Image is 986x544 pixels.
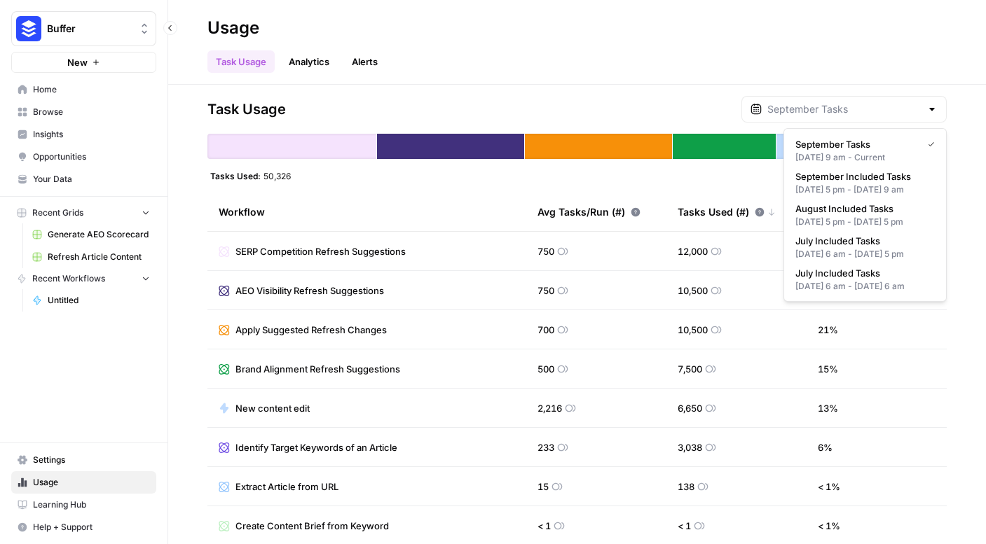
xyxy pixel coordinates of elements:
span: 13 % [818,401,838,415]
a: Insights [11,123,156,146]
span: < 1 [537,519,551,533]
img: Buffer Logo [16,16,41,41]
button: Workspace: Buffer [11,11,156,46]
span: 700 [537,323,554,337]
span: New content edit [235,401,310,415]
span: Learning Hub [33,498,150,511]
div: [DATE] 9 am - Current [795,151,935,164]
div: [DATE] 5 pm - [DATE] 9 am [795,183,935,196]
span: 12,000 [678,244,708,258]
div: [DATE] 5 pm - [DATE] 5 pm [795,216,935,228]
span: Tasks Used: [210,170,261,181]
span: 233 [537,440,554,454]
a: Learning Hub [11,494,156,516]
span: Recent Workflows [32,272,105,285]
div: [DATE] 6 am - [DATE] 5 pm [795,248,935,260]
button: Recent Workflows [11,268,156,289]
div: Usage [207,17,259,39]
span: Help + Support [33,521,150,533]
span: 15 [537,480,549,494]
span: July Included Tasks [795,266,929,280]
span: 10,500 [678,323,708,337]
button: Help + Support [11,516,156,538]
span: September Included Tasks [795,169,929,183]
span: September Tasks [795,137,917,151]
span: 750 [537,244,554,258]
span: Browse [33,106,150,118]
span: Settings [33,454,150,466]
span: AEO Visibility Refresh Suggestions [235,284,384,298]
a: Settings [11,449,156,471]
span: Extract Article from URL [235,480,338,494]
span: New [67,55,88,69]
span: 6,650 [678,401,702,415]
span: 2,216 [537,401,562,415]
span: August Included Tasks [795,202,929,216]
span: Untitled [48,294,150,307]
span: 21 % [818,323,838,337]
span: 500 [537,362,554,376]
span: Generate AEO Scorecard [48,228,150,241]
span: < 1 % [818,480,840,494]
span: Identify Target Keywords of an Article [235,440,397,454]
a: New content edit [219,401,310,415]
button: Recent Grids [11,202,156,223]
div: Tasks Used (#) [678,193,776,231]
span: Usage [33,476,150,489]
button: New [11,52,156,73]
span: 10,500 [678,284,708,298]
div: [DATE] 6 am - [DATE] 6 am [795,280,935,293]
span: 750 [537,284,554,298]
span: Insights [33,128,150,141]
a: Opportunities [11,146,156,168]
span: Your Data [33,173,150,186]
a: Alerts [343,50,386,73]
a: Untitled [26,289,156,312]
span: July Included Tasks [795,234,929,248]
span: 50,326 [263,170,291,181]
span: Recent Grids [32,207,83,219]
span: Home [33,83,150,96]
span: < 1 % [818,519,840,533]
a: Generate AEO Scorecard [26,223,156,246]
a: Refresh Article Content [26,246,156,268]
span: 3,038 [678,440,702,454]
span: 15 % [818,362,838,376]
span: Refresh Article Content [48,251,150,263]
span: SERP Competition Refresh Suggestions [235,244,406,258]
span: Brand Alignment Refresh Suggestions [235,362,400,376]
a: Your Data [11,168,156,190]
a: Home [11,78,156,101]
span: Opportunities [33,151,150,163]
div: Avg Tasks/Run (#) [537,193,641,231]
span: 138 [678,480,694,494]
a: Task Usage [207,50,275,73]
span: Apply Suggested Refresh Changes [235,323,387,337]
span: Buffer [47,22,132,36]
span: Create Content Brief from Keyword [235,519,389,533]
a: Analytics [280,50,338,73]
div: Workflow [219,193,515,231]
span: 6 % [818,440,833,454]
input: September Tasks [767,102,921,116]
span: 7,500 [678,362,702,376]
span: < 1 [678,519,691,533]
a: Browse [11,101,156,123]
span: Task Usage [207,99,286,119]
a: Usage [11,471,156,494]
